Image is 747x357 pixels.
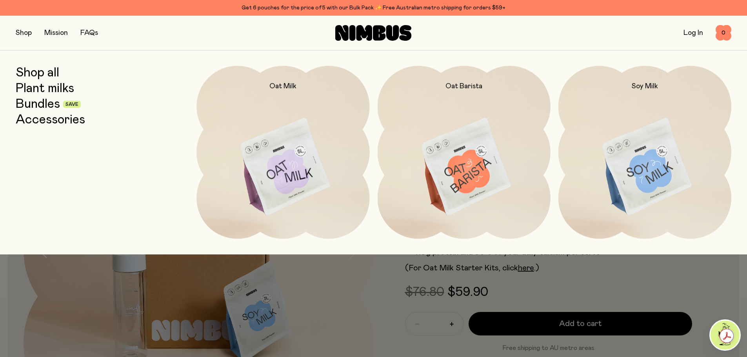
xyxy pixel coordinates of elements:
[44,29,68,36] a: Mission
[16,97,60,111] a: Bundles
[378,66,551,239] a: Oat Barista
[16,113,85,127] a: Accessories
[16,3,731,13] div: Get 6 pouches for the price of 5 with our Bulk Pack ✨ Free Australian metro shipping for orders $59+
[632,82,658,91] h2: Soy Milk
[269,82,296,91] h2: Oat Milk
[16,66,59,80] a: Shop all
[196,66,369,239] a: Oat Milk
[16,82,74,96] a: Plant milks
[558,66,731,239] a: Soy Milk
[445,82,482,91] h2: Oat Barista
[80,29,98,36] a: FAQs
[711,321,740,350] img: agent
[716,25,731,41] button: 0
[65,102,78,107] span: Save
[683,29,703,36] a: Log In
